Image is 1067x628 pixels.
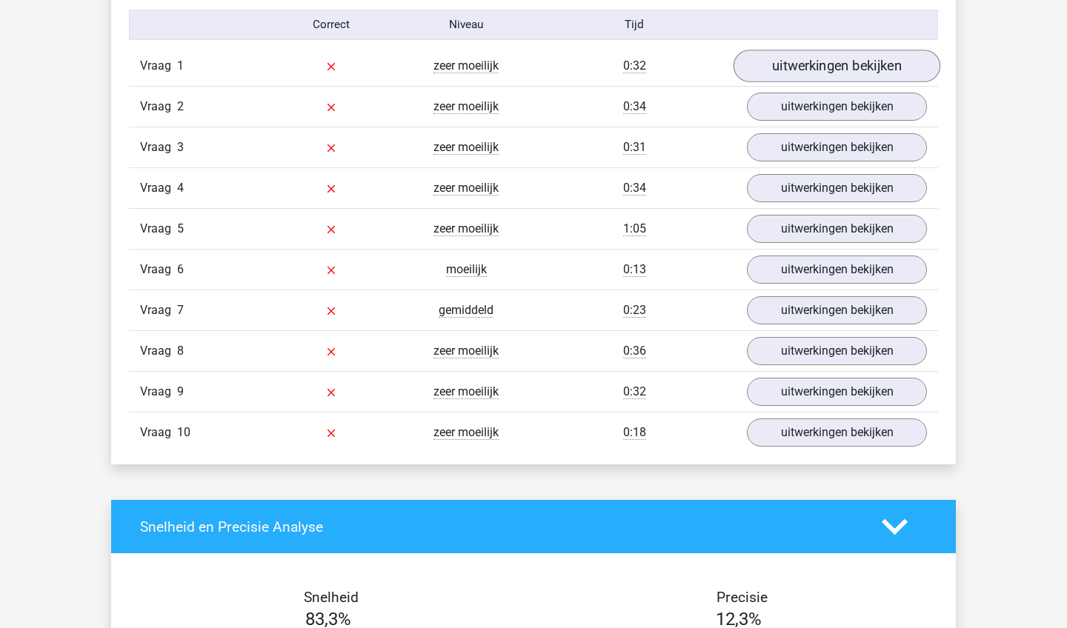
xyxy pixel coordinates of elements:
[747,418,927,447] a: uitwerkingen bekijken
[265,16,399,33] div: Correct
[747,378,927,406] a: uitwerkingen bekijken
[140,342,177,360] span: Vraag
[747,174,927,202] a: uitwerkingen bekijken
[623,384,646,399] span: 0:32
[177,181,184,195] span: 4
[747,133,927,161] a: uitwerkingen bekijken
[433,344,499,358] span: zeer moeilijk
[433,140,499,155] span: zeer moeilijk
[140,424,177,441] span: Vraag
[623,425,646,440] span: 0:18
[439,303,493,318] span: gemiddeld
[433,384,499,399] span: zeer moeilijk
[623,344,646,358] span: 0:36
[747,215,927,243] a: uitwerkingen bekijken
[433,99,499,114] span: zeer moeilijk
[140,301,177,319] span: Vraag
[433,221,499,236] span: zeer moeilijk
[177,425,190,439] span: 10
[177,59,184,73] span: 1
[446,262,487,277] span: moeilijk
[177,140,184,154] span: 3
[177,221,184,235] span: 5
[747,93,927,121] a: uitwerkingen bekijken
[551,589,933,606] h4: Precisie
[140,589,522,606] h4: Snelheid
[433,59,499,73] span: zeer moeilijk
[140,383,177,401] span: Vraag
[734,50,940,82] a: uitwerkingen bekijken
[623,140,646,155] span: 0:31
[623,303,646,318] span: 0:23
[433,425,499,440] span: zeer moeilijk
[177,303,184,317] span: 7
[177,99,184,113] span: 2
[623,221,646,236] span: 1:05
[177,344,184,358] span: 8
[623,59,646,73] span: 0:32
[177,262,184,276] span: 6
[140,518,860,535] h4: Snelheid en Precisie Analyse
[747,337,927,365] a: uitwerkingen bekijken
[140,179,177,197] span: Vraag
[140,220,177,238] span: Vraag
[177,384,184,398] span: 9
[140,138,177,156] span: Vraag
[140,98,177,116] span: Vraag
[747,255,927,284] a: uitwerkingen bekijken
[623,99,646,114] span: 0:34
[140,261,177,278] span: Vraag
[140,57,177,75] span: Vraag
[533,16,736,33] div: Tijd
[433,181,499,196] span: zeer moeilijk
[747,296,927,324] a: uitwerkingen bekijken
[399,16,533,33] div: Niveau
[623,181,646,196] span: 0:34
[623,262,646,277] span: 0:13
